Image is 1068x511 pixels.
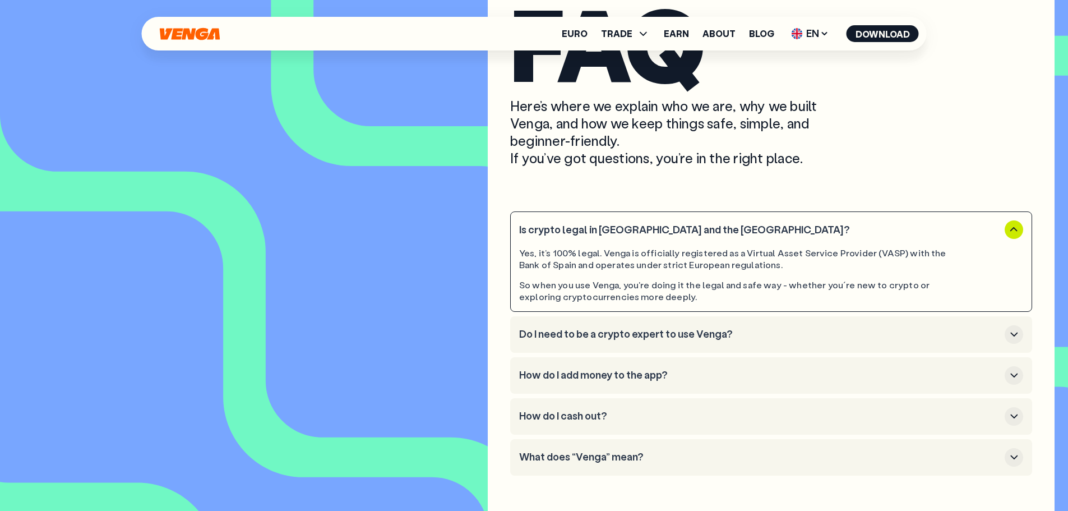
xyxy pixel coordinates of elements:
[519,410,1000,422] h3: How do I cash out?
[519,366,1023,385] button: How do I add money to the app?
[519,407,1023,426] button: How do I cash out?
[519,224,1000,236] h3: Is crypto legal in [GEOGRAPHIC_DATA] and the [GEOGRAPHIC_DATA]?
[519,451,1000,463] h3: What does “Venga” mean?
[519,325,1023,344] button: Do I need to be a crypto expert to use Venga?
[788,25,833,43] span: EN
[601,27,650,40] span: TRADE
[749,29,774,38] a: Blog
[519,369,1000,381] h3: How do I add money to the app?
[519,279,960,303] div: So when you use Venga, you're doing it the legal and safe way - whether you´re new to crypto or e...
[519,220,1023,239] button: Is crypto legal in [GEOGRAPHIC_DATA] and the [GEOGRAPHIC_DATA]?
[847,25,919,42] button: Download
[510,97,852,167] p: Here’s where we explain who we are, why we built Venga, and how we keep things safe, simple, and ...
[562,29,588,38] a: Euro
[792,28,803,39] img: flag-uk
[519,448,1023,467] button: What does “Venga” mean?
[519,328,1000,340] h3: Do I need to be a crypto expert to use Venga?
[664,29,689,38] a: Earn
[159,27,221,40] svg: Home
[519,247,960,271] div: Yes, it’s 100% legal. Venga is officially registered as a Virtual Asset Service Provider (VASP) w...
[601,29,632,38] span: TRADE
[702,29,736,38] a: About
